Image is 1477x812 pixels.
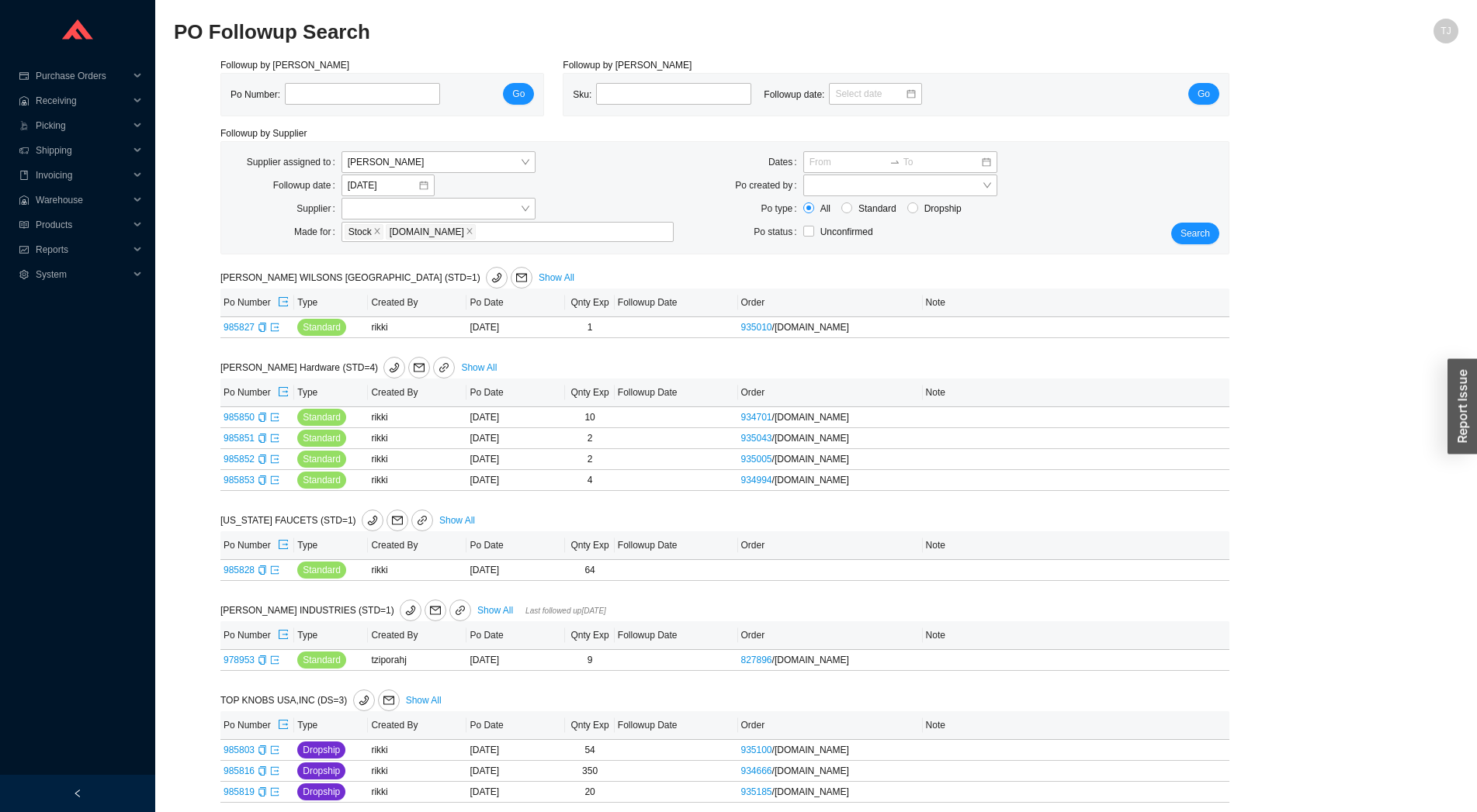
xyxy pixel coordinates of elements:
span: Purchase Orders [36,64,129,88]
th: Followup Date [615,531,738,560]
span: Shipping [36,138,129,163]
div: Copy [258,763,267,779]
a: export [270,412,279,423]
td: 350 [565,761,614,782]
th: Followup Date [615,289,738,317]
span: Dropship [303,763,340,779]
a: 935010 [741,322,772,333]
span: Warehouse [36,188,129,213]
span: phone [400,605,421,616]
span: export [270,766,279,776]
button: Standard [297,430,346,447]
span: copy [258,655,267,665]
div: Copy [258,562,267,578]
button: Standard [297,409,346,426]
button: Standard [297,451,346,468]
span: export [270,434,279,443]
span: swap-right [889,157,900,168]
span: phone [487,272,507,283]
button: Go [503,83,534,105]
span: Search [1181,226,1210,241]
input: 8/21/2025 [348,178,418,193]
span: Dropship [303,742,340,758]
span: copy [258,454,267,464]
th: Created By [368,711,466,740]
button: export [277,624,290,646]
button: export [277,292,290,313]
td: [DATE] [466,740,565,761]
span: All [814,201,837,216]
button: Standard [297,651,346,669]
td: rikki [368,740,466,761]
th: Order [738,711,923,740]
td: [DATE] [466,470,565,491]
span: Products [36,213,129,237]
th: Type [294,621,368,650]
th: Note [923,531,1229,560]
td: / [DOMAIN_NAME] [738,650,923,671]
th: Qnty Exp [565,531,614,560]
span: left [73,789,82,798]
td: rikki [368,782,466,803]
td: 54 [565,740,614,761]
div: Copy [258,320,267,335]
span: mail [387,515,407,526]
a: export [270,454,279,465]
td: [DATE] [466,560,565,581]
a: 985816 [224,765,255,776]
span: Last followed up [DATE] [525,606,606,615]
td: 2 [565,428,614,449]
button: phone [362,510,383,531]
a: 935100 [741,745,772,755]
span: phone [362,515,383,526]
td: rikki [368,428,466,449]
a: 985828 [224,565,255,575]
span: close [373,227,381,237]
button: export [277,534,290,556]
span: export [278,296,289,309]
span: mail [425,605,446,616]
span: [DOMAIN_NAME] [390,225,464,239]
td: / [DOMAIN_NAME] [738,428,923,449]
span: to [889,157,900,168]
a: export [270,655,279,665]
span: export [278,629,289,641]
span: Dropship [303,784,340,800]
span: export [270,787,279,796]
td: [DATE] [466,761,565,782]
span: Standard [303,562,341,578]
a: 978953 [224,655,255,665]
td: / [DOMAIN_NAME] [738,407,923,428]
th: Followup Date [615,378,738,407]
label: Po status: [754,221,803,243]
input: Select date [835,86,905,102]
th: Created By [368,531,466,560]
span: export [270,745,279,755]
a: Show All [461,362,497,373]
input: To [903,154,980,170]
td: rikki [368,560,466,581]
span: export [278,386,289,399]
span: TOP KNOBS USA,INC (DS=3) [220,695,403,706]
th: Qnty Exp [565,289,614,317]
span: link [439,363,449,375]
span: Go [512,86,525,102]
button: Standard [297,561,346,579]
td: [DATE] [466,650,565,671]
span: link [455,606,466,618]
span: export [270,475,279,485]
label: Supplier assigned to [247,151,342,173]
span: copy [258,323,267,332]
a: export [270,786,279,797]
a: 935043 [741,433,772,444]
span: copy [258,787,267,796]
a: export [270,765,279,776]
label: Followup date: [273,174,342,196]
label: Supplier: [296,198,341,219]
span: export [270,413,279,422]
a: export [270,322,279,333]
th: Type [294,378,368,407]
td: rikki [368,761,466,782]
td: 20 [565,782,614,803]
td: [DATE] [466,407,565,428]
